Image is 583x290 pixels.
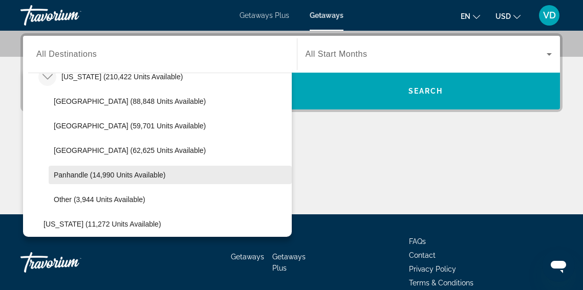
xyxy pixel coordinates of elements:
[240,11,289,19] a: Getaways Plus
[461,9,480,24] button: Change language
[38,68,56,86] button: Toggle Florida (210,422 units available)
[49,92,292,110] button: [GEOGRAPHIC_DATA] (88,848 units available)
[23,36,560,109] div: Search widget
[310,11,343,19] a: Getaways
[231,253,264,261] a: Getaways
[61,73,183,81] span: [US_STATE] (210,422 units available)
[409,279,473,287] a: Terms & Conditions
[495,12,511,20] span: USD
[44,220,161,228] span: [US_STATE] (11,272 units available)
[49,166,292,184] button: Panhandle (14,990 units available)
[54,97,206,105] span: [GEOGRAPHIC_DATA] (88,848 units available)
[54,122,206,130] span: [GEOGRAPHIC_DATA] (59,701 units available)
[543,10,556,20] span: VD
[542,249,575,282] iframe: Button to launch messaging window
[306,50,368,58] span: All Start Months
[54,146,206,154] span: [GEOGRAPHIC_DATA] (62,625 units available)
[54,195,145,204] span: Other (3,944 units available)
[49,190,292,209] button: Other (3,944 units available)
[409,265,456,273] a: Privacy Policy
[38,215,292,233] button: [US_STATE] (11,272 units available)
[495,9,521,24] button: Change currency
[36,50,97,58] span: All Destinations
[409,237,426,246] a: FAQs
[49,117,292,135] button: [GEOGRAPHIC_DATA] (59,701 units available)
[461,12,470,20] span: en
[536,5,563,26] button: User Menu
[408,87,443,95] span: Search
[49,141,292,160] button: [GEOGRAPHIC_DATA] (62,625 units available)
[20,2,123,29] a: Travorium
[56,68,292,86] button: [US_STATE] (210,422 units available)
[20,247,123,278] a: Travorium
[272,253,306,272] a: Getaways Plus
[292,73,560,109] button: Search
[409,251,436,259] a: Contact
[54,171,165,179] span: Panhandle (14,990 units available)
